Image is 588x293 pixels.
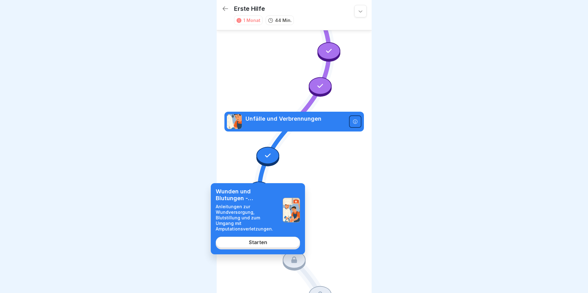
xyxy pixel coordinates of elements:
a: Starten [216,237,300,248]
p: Wunden und Blutungen - Versorgung und Maßnahmen [216,188,278,201]
p: 44 Min. [275,17,292,24]
p: Anleitungen zur Wundversorgung, Blutstillung und zum Umgang mit Amputationsverletzungen. [216,204,278,232]
img: d5su2gkc6znzqvmaedhztx10.png [227,114,242,129]
p: Erste Hilfe [234,5,265,12]
p: Unfälle und Verbrennungen [245,115,345,123]
div: Starten [249,239,267,245]
div: 1 Monat [243,17,260,24]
